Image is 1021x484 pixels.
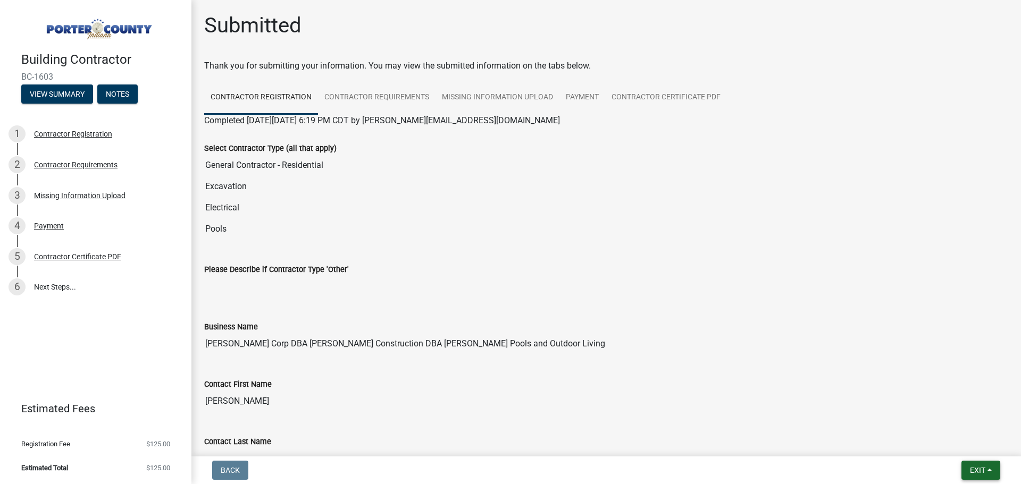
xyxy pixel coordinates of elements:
[21,72,170,82] span: BC-1603
[204,145,337,152] label: Select Contractor Type (all that apply)
[605,81,727,115] a: Contractor Certificate PDF
[146,464,170,471] span: $125.00
[204,266,349,274] label: Please Describe if Contractor Type 'Other'
[204,81,318,115] a: Contractor Registration
[9,187,26,204] div: 3
[9,125,26,142] div: 1
[21,52,183,67] h4: Building Contractor
[146,440,170,447] span: $125.00
[9,248,26,265] div: 5
[212,461,248,480] button: Back
[204,381,272,388] label: Contact First Name
[34,222,64,230] div: Payment
[9,156,26,173] div: 2
[21,11,174,41] img: Porter County, Indiana
[34,253,121,260] div: Contractor Certificate PDF
[34,192,125,199] div: Missing Information Upload
[961,461,1000,480] button: Exit
[21,90,93,99] wm-modal-confirm: Summary
[9,278,26,295] div: 6
[97,90,138,99] wm-modal-confirm: Notes
[204,60,1008,72] div: Thank you for submitting your information. You may view the submitted information on the tabs below.
[21,440,70,447] span: Registration Fee
[9,217,26,234] div: 4
[204,115,560,125] span: Completed [DATE][DATE] 6:19 PM CDT by [PERSON_NAME][EMAIL_ADDRESS][DOMAIN_NAME]
[34,130,112,138] div: Contractor Registration
[559,81,605,115] a: Payment
[21,464,68,471] span: Estimated Total
[318,81,436,115] a: Contractor Requirements
[9,398,174,419] a: Estimated Fees
[204,324,258,331] label: Business Name
[970,466,985,474] span: Exit
[97,84,138,104] button: Notes
[436,81,559,115] a: Missing Information Upload
[204,438,271,446] label: Contact Last Name
[21,84,93,104] button: View Summary
[221,466,240,474] span: Back
[34,161,118,168] div: Contractor Requirements
[204,13,302,38] h1: Submitted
